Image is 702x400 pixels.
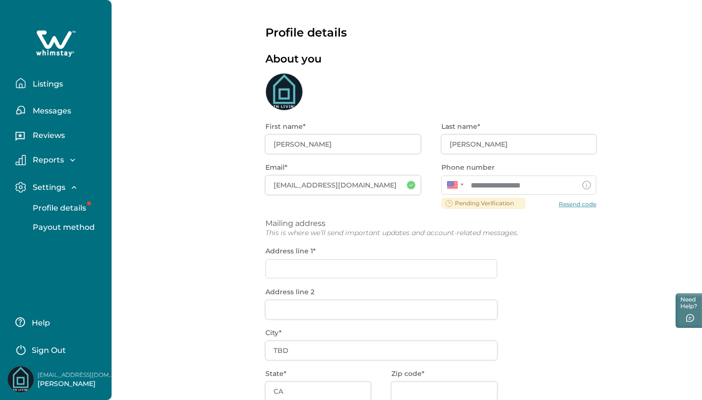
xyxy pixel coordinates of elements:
p: Phone number [441,163,591,172]
p: [PERSON_NAME] [38,379,114,389]
button: Payout method [22,218,111,237]
div: United States: + 1 [441,175,466,195]
button: Listings [15,74,104,93]
button: Reports [15,155,104,165]
p: Profile details [30,203,86,213]
button: Settings [15,182,104,193]
button: Help [15,312,100,332]
button: Reviews [15,127,104,147]
p: Reviews [30,131,65,140]
p: Help [29,318,50,328]
p: Payout method [30,223,95,232]
p: About you [265,53,322,66]
button: Sign Out [15,339,100,359]
img: Whimstay Host [8,366,34,392]
p: Listings [30,79,63,89]
p: Sign Out [32,346,66,355]
p: Reports [30,155,64,165]
p: Settings [30,183,65,192]
button: Messages [15,100,104,120]
button: Profile details [22,199,111,218]
p: [EMAIL_ADDRESS][DOMAIN_NAME] [38,370,114,380]
div: Settings [15,199,104,237]
p: Messages [30,106,71,116]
